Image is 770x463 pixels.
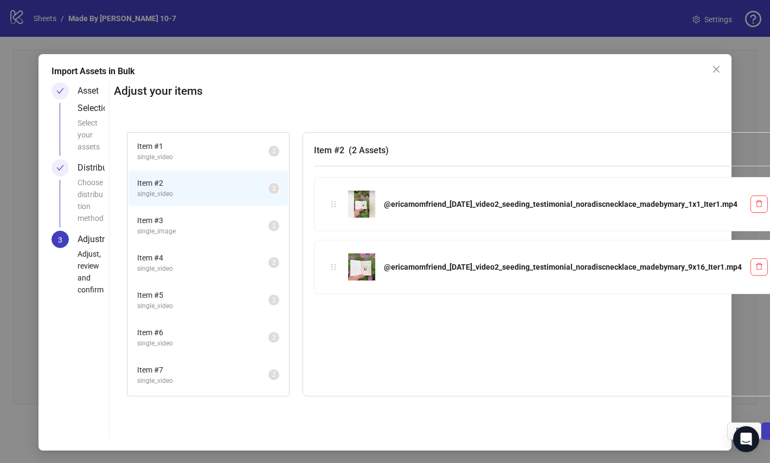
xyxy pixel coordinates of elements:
span: Item # 6 [137,327,268,338]
div: Open Intercom Messenger [733,426,759,452]
div: Select your assets [78,117,105,159]
sup: 2 [268,220,279,231]
div: @ericamomfriend_[DATE]_video2_seeding_testimonial_noradiscnecklace_madebymary_9x16_Iter1.mp4 [384,261,742,273]
span: single_video [137,152,268,162]
span: close [712,65,721,74]
sup: 2 [268,183,279,194]
div: Import Assets in Bulk [52,65,718,78]
span: single_video [137,338,268,349]
span: holder [330,263,337,271]
sup: 2 [268,257,279,268]
span: 3 [58,236,62,244]
span: 2 [272,259,276,266]
span: Item # 4 [137,252,268,264]
span: single_video [137,189,268,199]
span: check [56,87,64,95]
div: Distribution [78,159,131,177]
span: 2 [272,185,276,192]
span: Item # 7 [137,364,268,376]
span: Item # 2 [137,177,268,189]
span: Item # 1 [137,140,268,152]
button: Close [708,61,725,78]
div: Choose distribution method [78,177,105,231]
span: Item # 3 [137,214,268,226]
button: Back [727,422,761,440]
sup: 2 [268,332,279,343]
div: Asset Selection [78,82,121,117]
div: Adjustment [78,231,130,248]
img: @ericamomfriend_09-26-25_video2_seeding_testimonial_noradiscnecklace_madebymary_9x16_Iter1.mp4 [348,253,375,281]
span: 2 [272,296,276,304]
div: holder [328,261,339,273]
sup: 2 [268,295,279,305]
div: holder [328,198,339,210]
button: Delete [750,258,768,276]
div: Adjust, review and confirm [78,248,105,302]
span: single_image [137,226,268,237]
span: ( 2 Assets ) [349,145,389,155]
span: 2 [272,334,276,341]
span: check [56,164,64,172]
button: Delete [750,195,768,213]
span: delete [755,263,763,270]
img: @ericamomfriend_09-26-25_video2_seeding_testimonial_noradiscnecklace_madebymary_1x1_Iter1.mp4 [348,191,375,218]
span: 2 [272,222,276,230]
span: delete [755,200,763,207]
span: 2 [272,371,276,379]
span: single_video [137,376,268,386]
sup: 2 [268,369,279,380]
sup: 2 [268,146,279,156]
span: single_video [137,264,268,274]
span: holder [330,200,337,208]
span: 2 [272,147,276,155]
div: @ericamomfriend_[DATE]_video2_seeding_testimonial_noradiscnecklace_madebymary_1x1_Iter1.mp4 [384,198,742,210]
span: Item # 5 [137,289,268,301]
span: single_video [137,301,268,311]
